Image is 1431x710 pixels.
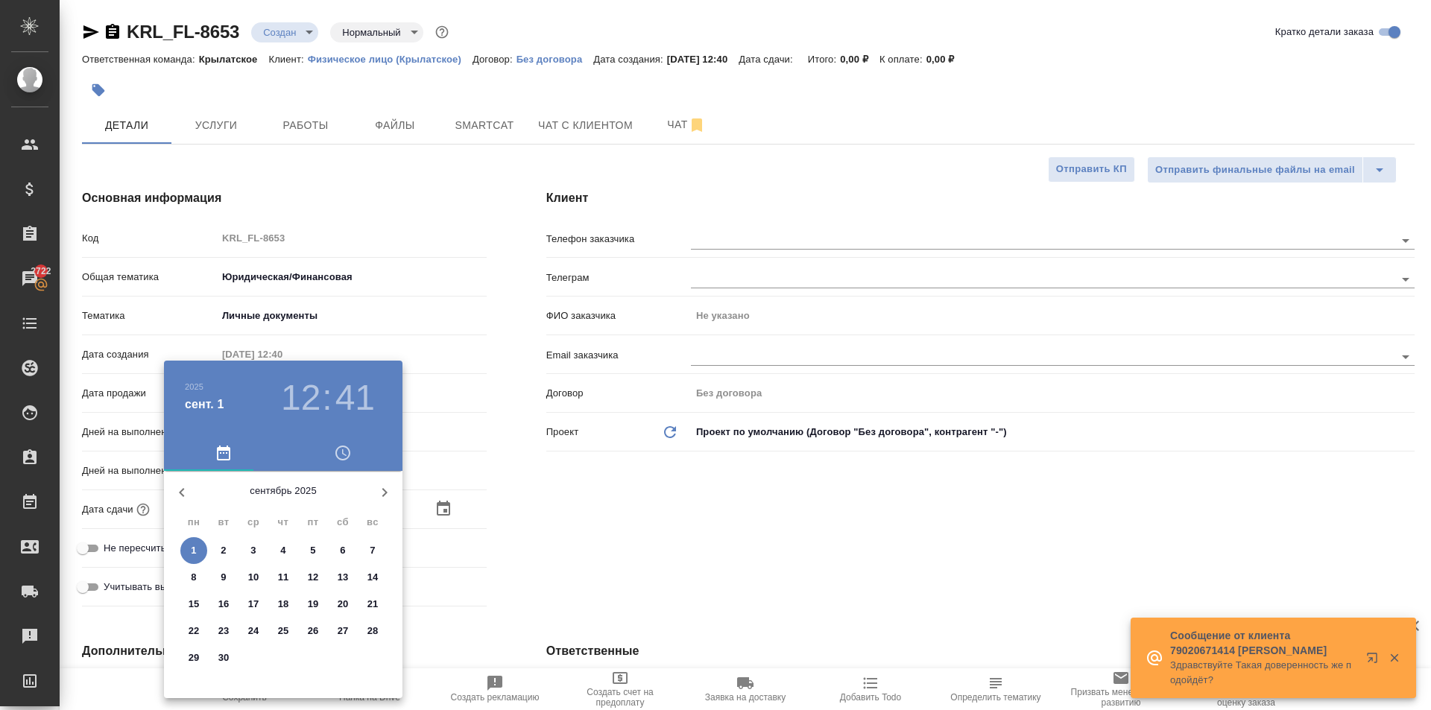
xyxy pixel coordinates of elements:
p: 26 [308,624,319,638]
p: 20 [338,597,349,612]
button: 17 [240,591,267,618]
button: 7 [359,537,386,564]
p: 23 [218,624,230,638]
p: 1 [191,543,196,558]
p: сентябрь 2025 [200,484,367,498]
button: 12 [281,377,320,419]
p: Сообщение от клиента 79020671414 [PERSON_NAME] [1170,628,1356,658]
p: 17 [248,597,259,612]
button: 24 [240,618,267,644]
button: 3 [240,537,267,564]
p: 24 [248,624,259,638]
p: 7 [370,543,375,558]
p: 16 [218,597,230,612]
button: 41 [335,377,375,419]
p: 3 [250,543,256,558]
button: 12 [300,564,326,591]
p: Здравствуйте Такая доверенность же подойдёт? [1170,658,1356,688]
button: сент. 1 [185,396,224,413]
button: 5 [300,537,326,564]
p: 30 [218,650,230,665]
button: 4 [270,537,297,564]
p: 25 [278,624,289,638]
button: 18 [270,591,297,618]
p: 22 [189,624,200,638]
p: 8 [191,570,196,585]
span: ср [240,515,267,530]
button: 25 [270,618,297,644]
button: 2 [210,537,237,564]
p: 14 [367,570,379,585]
button: Открыть в новой вкладке [1357,643,1393,679]
p: 29 [189,650,200,665]
button: 20 [329,591,356,618]
button: 21 [359,591,386,618]
span: пн [180,515,207,530]
button: 26 [300,618,326,644]
button: 23 [210,618,237,644]
button: 28 [359,618,386,644]
p: 11 [278,570,289,585]
p: 4 [280,543,285,558]
h3: : [322,377,332,419]
p: 21 [367,597,379,612]
span: чт [270,515,297,530]
button: 10 [240,564,267,591]
p: 9 [221,570,226,585]
p: 28 [367,624,379,638]
button: Закрыть [1379,651,1409,665]
p: 10 [248,570,259,585]
button: 19 [300,591,326,618]
p: 13 [338,570,349,585]
button: 11 [270,564,297,591]
p: 12 [308,570,319,585]
p: 15 [189,597,200,612]
button: 30 [210,644,237,671]
button: 27 [329,618,356,644]
span: вт [210,515,237,530]
span: вс [359,515,386,530]
button: 6 [329,537,356,564]
button: 9 [210,564,237,591]
button: 15 [180,591,207,618]
p: 6 [340,543,345,558]
button: 8 [180,564,207,591]
p: 5 [310,543,315,558]
button: 1 [180,537,207,564]
span: пт [300,515,326,530]
p: 18 [278,597,289,612]
span: сб [329,515,356,530]
button: 29 [180,644,207,671]
p: 19 [308,597,319,612]
p: 2 [221,543,226,558]
button: 2025 [185,382,203,391]
button: 14 [359,564,386,591]
p: 27 [338,624,349,638]
button: 22 [180,618,207,644]
button: 13 [329,564,356,591]
button: 16 [210,591,237,618]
